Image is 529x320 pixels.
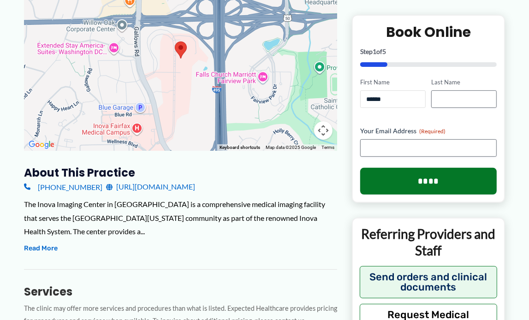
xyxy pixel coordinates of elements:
[382,47,386,55] span: 5
[26,139,57,151] a: Open this area in Google Maps (opens a new window)
[314,121,333,140] button: Map camera controls
[360,78,426,87] label: First Name
[419,128,446,135] span: (Required)
[220,144,260,151] button: Keyboard shortcuts
[360,23,497,41] h2: Book Online
[373,47,376,55] span: 1
[24,284,337,299] h3: Services
[24,243,58,254] button: Read More
[24,166,337,180] h3: About this practice
[360,48,497,55] p: Step of
[360,126,497,136] label: Your Email Address
[321,145,334,150] a: Terms (opens in new tab)
[360,225,497,259] p: Referring Providers and Staff
[26,139,57,151] img: Google
[266,145,316,150] span: Map data ©2025 Google
[24,180,102,194] a: [PHONE_NUMBER]
[24,197,337,238] div: The Inova Imaging Center in [GEOGRAPHIC_DATA] is a comprehensive medical imaging facility that se...
[431,78,497,87] label: Last Name
[106,180,195,194] a: [URL][DOMAIN_NAME]
[360,266,497,298] button: Send orders and clinical documents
